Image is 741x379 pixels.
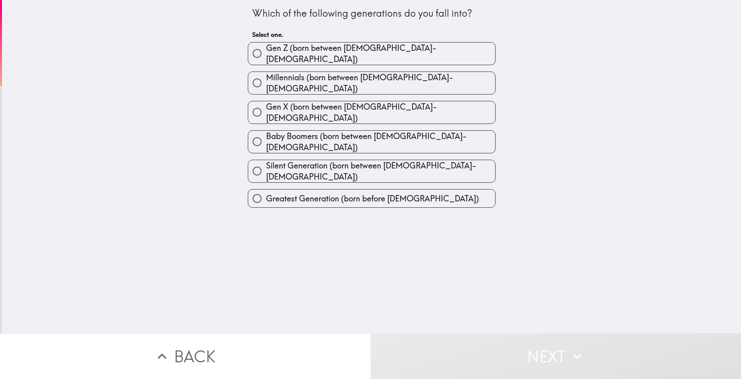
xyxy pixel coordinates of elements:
[266,72,495,94] span: Millennials (born between [DEMOGRAPHIC_DATA]-[DEMOGRAPHIC_DATA])
[248,131,495,153] button: Baby Boomers (born between [DEMOGRAPHIC_DATA]-[DEMOGRAPHIC_DATA])
[248,160,495,182] button: Silent Generation (born between [DEMOGRAPHIC_DATA]-[DEMOGRAPHIC_DATA])
[252,30,491,39] h6: Select one.
[370,333,741,379] button: Next
[248,72,495,94] button: Millennials (born between [DEMOGRAPHIC_DATA]-[DEMOGRAPHIC_DATA])
[266,101,495,124] span: Gen X (born between [DEMOGRAPHIC_DATA]-[DEMOGRAPHIC_DATA])
[266,131,495,153] span: Baby Boomers (born between [DEMOGRAPHIC_DATA]-[DEMOGRAPHIC_DATA])
[248,189,495,207] button: Greatest Generation (born before [DEMOGRAPHIC_DATA])
[266,43,495,65] span: Gen Z (born between [DEMOGRAPHIC_DATA]-[DEMOGRAPHIC_DATA])
[252,7,491,20] div: Which of the following generations do you fall into?
[266,160,495,182] span: Silent Generation (born between [DEMOGRAPHIC_DATA]-[DEMOGRAPHIC_DATA])
[248,43,495,65] button: Gen Z (born between [DEMOGRAPHIC_DATA]-[DEMOGRAPHIC_DATA])
[266,193,479,204] span: Greatest Generation (born before [DEMOGRAPHIC_DATA])
[248,101,495,124] button: Gen X (born between [DEMOGRAPHIC_DATA]-[DEMOGRAPHIC_DATA])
